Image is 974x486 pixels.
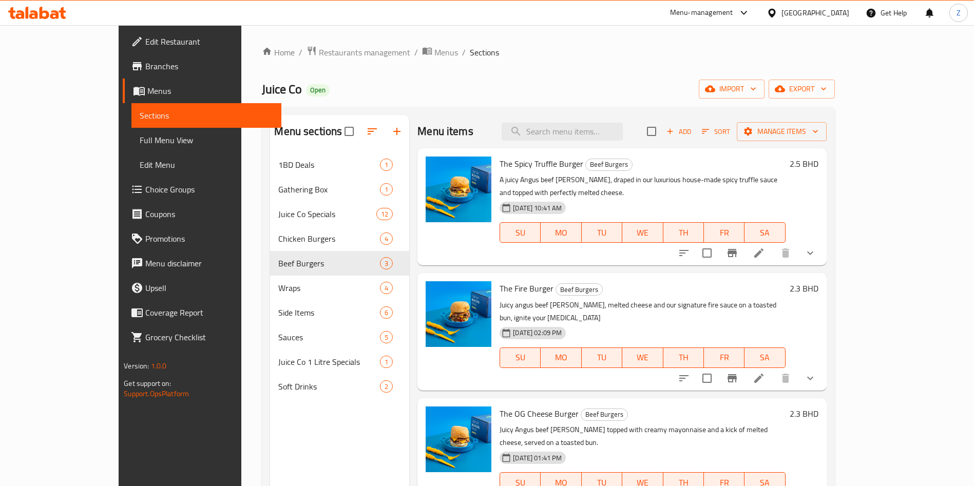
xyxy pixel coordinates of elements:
span: Chicken Burgers [278,232,380,245]
span: [DATE] 10:41 AM [509,203,566,213]
p: Juicy Angus beef [PERSON_NAME] topped with creamy mayonnaise and a kick of melted cheese, served ... [500,423,785,449]
p: A juicy Angus beef [PERSON_NAME], draped in our luxurious house-made spicy truffle sauce and topp... [500,173,785,199]
span: Sections [140,109,273,122]
span: The Fire Burger [500,281,553,296]
span: Manage items [745,125,818,138]
span: [DATE] 02:09 PM [509,328,566,338]
span: Side Items [278,306,380,319]
p: Juicy angus beef [PERSON_NAME], melted cheese and our signature fire sauce on a toasted bun, igni... [500,299,785,324]
nav: breadcrumb [262,46,834,59]
div: items [380,380,393,393]
span: Beef Burgers [278,257,380,269]
a: Restaurants management [307,46,410,59]
div: items [380,356,393,368]
a: Edit menu item [753,247,765,259]
span: Beef Burgers [556,284,602,296]
span: 3 [380,259,392,268]
button: sort-choices [672,366,696,391]
button: MO [541,222,581,243]
a: Full Menu View [131,128,281,152]
button: show more [798,241,823,265]
div: Side Items6 [270,300,409,325]
div: items [376,208,393,220]
div: Wraps [278,282,380,294]
button: FR [704,222,744,243]
span: 5 [380,333,392,342]
a: Upsell [123,276,281,300]
span: Grocery Checklist [145,331,273,343]
span: [DATE] 01:41 PM [509,453,566,463]
span: Z [957,7,961,18]
span: Open [306,86,330,94]
span: TU [586,350,618,365]
div: Beef Burgers3 [270,251,409,276]
button: TU [582,222,622,243]
div: items [380,232,393,245]
div: 1BD Deals1 [270,152,409,177]
a: Edit Restaurant [123,29,281,54]
span: Juice Co Specials [278,208,376,220]
a: Coverage Report [123,300,281,325]
a: Menus [422,46,458,59]
svg: Show Choices [804,372,816,384]
a: Edit menu item [753,372,765,384]
a: Choice Groups [123,177,281,202]
button: SU [500,222,541,243]
span: Beef Burgers [581,409,627,420]
span: 4 [380,234,392,244]
nav: Menu sections [270,148,409,403]
span: import [707,83,756,95]
button: import [699,80,765,99]
span: Sort [702,126,730,138]
button: Sort [699,124,733,140]
span: WE [626,350,659,365]
span: FR [708,225,740,240]
span: SU [504,350,537,365]
button: TH [663,222,704,243]
span: Upsell [145,282,273,294]
span: 6 [380,308,392,318]
button: Add [662,124,695,140]
span: Select all sections [338,121,360,142]
span: Sections [470,46,499,59]
span: 2 [380,382,392,392]
h6: 2.5 BHD [790,157,818,171]
div: Menu-management [670,7,733,19]
button: Branch-specific-item [720,241,744,265]
button: Manage items [737,122,827,141]
span: Select section [641,121,662,142]
span: The OG Cheese Burger [500,406,579,421]
span: 1 [380,185,392,195]
span: Gathering Box [278,183,380,196]
span: Restaurants management [319,46,410,59]
span: Choice Groups [145,183,273,196]
div: Beef Burgers [585,159,633,171]
button: TH [663,347,704,368]
input: search [502,123,623,141]
button: Add section [385,119,409,144]
span: Promotions [145,232,273,245]
li: / [299,46,302,59]
div: Chicken Burgers4 [270,226,409,251]
button: export [769,80,835,99]
span: Sort items [695,124,737,140]
a: Grocery Checklist [123,325,281,349]
li: / [414,46,418,59]
div: Juice Co Specials12 [270,202,409,226]
button: WE [622,347,663,368]
span: SU [504,225,537,240]
a: Menu disclaimer [123,251,281,276]
span: Coverage Report [145,306,273,319]
span: Add item [662,124,695,140]
h2: Menu items [417,124,473,139]
img: The OG Cheese Burger [426,406,491,472]
div: Gathering Box1 [270,177,409,202]
div: items [380,282,393,294]
div: Soft Drinks [278,380,380,393]
span: Juice Co 1 Litre Specials [278,356,380,368]
img: The Spicy Truffle Burger [426,157,491,222]
span: TU [586,225,618,240]
div: Juice Co 1 Litre Specials1 [270,349,409,374]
